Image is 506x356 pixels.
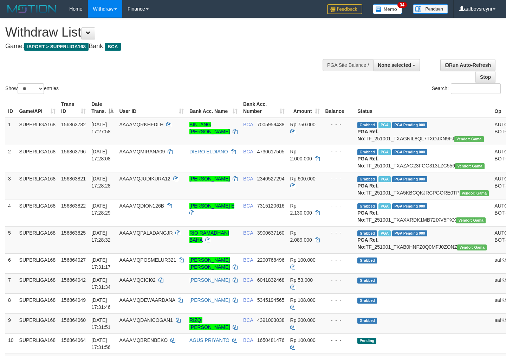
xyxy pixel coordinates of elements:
img: Feedback.jpg [327,4,362,14]
a: RIZQI [PERSON_NAME] [189,317,230,330]
td: SUPERLIGA168 [17,118,59,145]
div: - - - [325,148,352,155]
td: SUPERLIGA168 [17,145,59,172]
span: [DATE] 17:28:32 [91,230,111,243]
a: [PERSON_NAME] E [189,203,234,209]
a: [PERSON_NAME] [189,297,230,303]
td: 7 [5,273,17,293]
h4: Game: Bank: [5,43,330,50]
span: Rp 53.000 [290,277,313,283]
span: Grabbed [357,258,377,263]
span: 156864064 [61,337,86,343]
span: Copy 7005959438 to clipboard [257,122,285,127]
a: [PERSON_NAME] [PERSON_NAME] [189,257,230,270]
th: Bank Acc. Name: activate to sort column ascending [187,98,240,118]
td: SUPERLIGA168 [17,226,59,253]
a: Run Auto-Refresh [440,59,495,71]
div: - - - [325,276,352,284]
td: 5 [5,226,17,253]
span: Grabbed [357,318,377,324]
span: Rp 108.000 [290,297,316,303]
span: 156863825 [61,230,86,236]
span: Rp 100.000 [290,337,316,343]
td: SUPERLIGA168 [17,199,59,226]
span: Vendor URL: https://trx31.1velocity.biz [457,244,487,250]
label: Show entries [5,83,59,94]
td: 3 [5,172,17,199]
span: 156864049 [61,297,86,303]
th: Balance [323,98,355,118]
td: SUPERLIGA168 [17,313,59,333]
td: SUPERLIGA168 [17,333,59,354]
span: BCA [243,122,253,127]
a: BINTANG [PERSON_NAME] [189,122,230,134]
span: [DATE] 17:31:51 [91,317,111,330]
td: 6 [5,253,17,273]
span: PGA Pending [392,122,427,128]
div: - - - [325,175,352,182]
div: - - - [325,202,352,209]
span: BCA [243,257,253,263]
span: Copy 1650481476 to clipboard [257,337,285,343]
span: BCA [105,43,121,51]
b: PGA Ref. No: [357,129,378,141]
span: Vendor URL: https://trx31.1velocity.biz [454,136,484,142]
span: Rp 2.089.000 [290,230,312,243]
button: None selected [373,59,420,71]
span: Rp 200.000 [290,317,316,323]
div: - - - [325,229,352,236]
td: SUPERLIGA168 [17,273,59,293]
a: AGUS PRIYANTO [189,337,229,343]
span: Copy 4730617505 to clipboard [257,149,285,154]
div: - - - [325,297,352,304]
span: 156863822 [61,203,86,209]
span: Marked by aafsoycanthlai [378,203,391,209]
span: [DATE] 17:28:28 [91,176,111,189]
a: Stop [475,71,495,83]
span: 156863821 [61,176,86,182]
span: BCA [243,277,253,283]
span: Grabbed [357,122,377,128]
td: TF_251001_TXAZAG23FGG313LZC556 [355,145,492,172]
span: Rp 600.000 [290,176,316,182]
span: PGA Pending [392,203,427,209]
span: AAAAMQDANICOGAN1 [119,317,173,323]
td: 2 [5,145,17,172]
td: SUPERLIGA168 [17,293,59,313]
span: 156863796 [61,149,86,154]
span: BCA [243,317,253,323]
td: 4 [5,199,17,226]
img: Button%20Memo.svg [373,4,402,14]
a: [PERSON_NAME] [189,277,230,283]
a: RIO RAMADHANI BAHA [189,230,229,243]
td: TF_251001_TXAGNIL8QL7TXOJXN9FJ [355,118,492,145]
span: Vendor URL: https://trx31.1velocity.biz [460,190,489,196]
th: Amount: activate to sort column ascending [287,98,323,118]
b: PGA Ref. No: [357,183,378,196]
span: BCA [243,230,253,236]
span: BCA [243,176,253,182]
span: Pending [357,338,376,344]
td: 8 [5,293,17,313]
td: TF_251001_TXA5KBCQKJRCPGORE0TP [355,172,492,199]
div: - - - [325,121,352,128]
span: Grabbed [357,298,377,304]
b: PGA Ref. No: [357,237,378,250]
span: ISPORT > SUPERLIGA168 [24,43,89,51]
span: Marked by aafsoycanthlai [378,230,391,236]
span: 156864060 [61,317,86,323]
th: Bank Acc. Number: activate to sort column ascending [240,98,287,118]
span: Marked by aafsoycanthlai [378,122,391,128]
img: panduan.png [413,4,448,14]
b: PGA Ref. No: [357,210,378,223]
th: Date Trans.: activate to sort column descending [89,98,116,118]
div: PGA Site Balance / [323,59,373,71]
span: BCA [243,149,253,154]
input: Search: [451,83,501,94]
span: AAAAMQRKHFDLH [119,122,163,127]
span: BCA [243,337,253,343]
th: Game/API: activate to sort column ascending [17,98,59,118]
span: BCA [243,203,253,209]
div: - - - [325,256,352,263]
span: Grabbed [357,230,377,236]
